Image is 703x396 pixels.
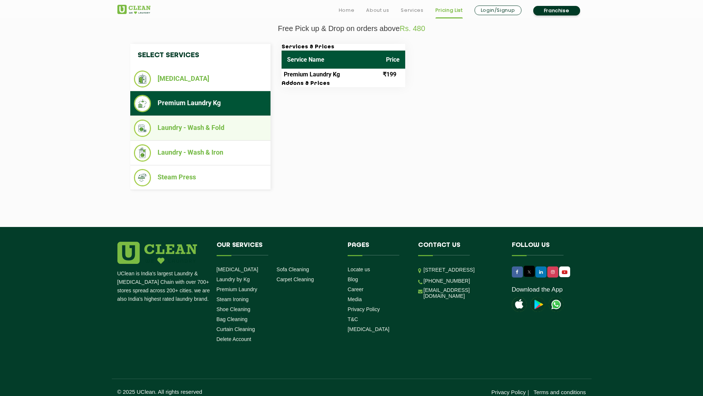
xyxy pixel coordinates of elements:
[533,6,580,16] a: Franchise
[348,316,358,322] a: T&C
[134,169,151,186] img: Steam Press
[117,24,586,33] p: Free Pick up & Drop on orders above
[217,276,250,282] a: Laundry by Kg
[282,69,380,80] td: Premium Laundry Kg
[348,296,362,302] a: Media
[512,297,527,312] img: apple-icon.png
[117,242,197,264] img: logo.png
[134,169,267,186] li: Steam Press
[134,95,267,112] li: Premium Laundry Kg
[475,6,521,15] a: Login/Signup
[512,286,563,293] a: Download the App
[400,24,425,32] span: Rs. 480
[549,297,564,312] img: UClean Laundry and Dry Cleaning
[134,144,267,162] li: Laundry - Wash & Iron
[418,242,501,256] h4: Contact us
[424,287,501,299] a: [EMAIL_ADDRESS][DOMAIN_NAME]
[534,389,586,395] a: Terms and conditions
[348,276,358,282] a: Blog
[217,306,251,312] a: Shoe Cleaning
[435,6,463,15] a: Pricing List
[134,120,151,137] img: Laundry - Wash & Fold
[217,316,248,322] a: Bag Cleaning
[276,276,314,282] a: Carpet Cleaning
[217,296,249,302] a: Steam Ironing
[117,5,151,14] img: UClean Laundry and Dry Cleaning
[117,389,352,395] p: © 2025 UClean. All rights reserved
[282,44,405,51] h3: Services & Prices
[491,389,525,395] a: Privacy Policy
[401,6,423,15] a: Services
[380,51,405,69] th: Price
[217,242,337,256] h4: Our Services
[134,144,151,162] img: Laundry - Wash & Iron
[348,266,370,272] a: Locate us
[512,242,577,256] h4: Follow us
[348,242,407,256] h4: Pages
[530,297,545,312] img: playstoreicon.png
[282,80,405,87] h3: Addons & Prices
[217,326,255,332] a: Curtain Cleaning
[217,336,251,342] a: Delete Account
[348,286,363,292] a: Career
[366,6,389,15] a: About us
[276,266,309,272] a: Sofa Cleaning
[348,326,389,332] a: [MEDICAL_DATA]
[217,286,258,292] a: Premium Laundry
[424,266,501,274] p: [STREET_ADDRESS]
[560,268,569,276] img: UClean Laundry and Dry Cleaning
[282,51,380,69] th: Service Name
[134,70,151,87] img: Dry Cleaning
[117,269,211,303] p: UClean is India's largest Laundry & [MEDICAL_DATA] Chain with over 700+ stores spread across 200+...
[348,306,380,312] a: Privacy Policy
[217,266,258,272] a: [MEDICAL_DATA]
[134,70,267,87] li: [MEDICAL_DATA]
[380,69,405,80] td: ₹199
[134,120,267,137] li: Laundry - Wash & Fold
[424,278,470,284] a: [PHONE_NUMBER]
[130,44,270,67] h4: Select Services
[339,6,355,15] a: Home
[134,95,151,112] img: Premium Laundry Kg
